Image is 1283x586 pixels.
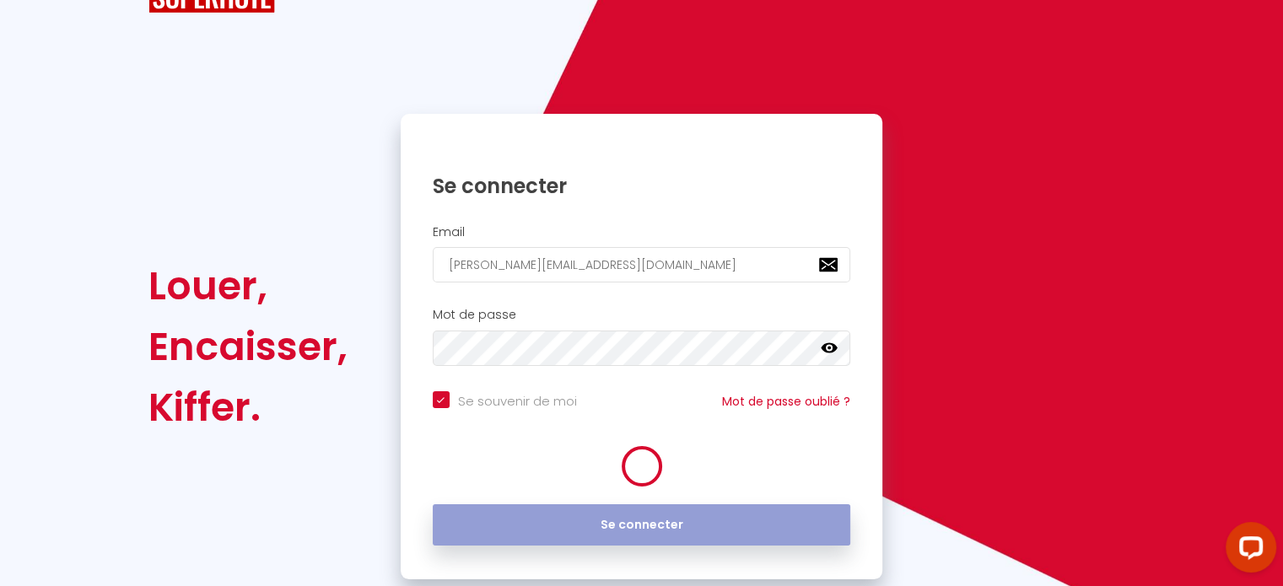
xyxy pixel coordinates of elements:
[433,247,851,282] input: Ton Email
[148,316,348,377] div: Encaisser,
[1212,515,1283,586] iframe: LiveChat chat widget
[433,308,851,322] h2: Mot de passe
[148,255,348,316] div: Louer,
[433,225,851,239] h2: Email
[433,173,851,199] h1: Se connecter
[433,504,851,546] button: Se connecter
[722,393,850,410] a: Mot de passe oublié ?
[148,377,348,438] div: Kiffer.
